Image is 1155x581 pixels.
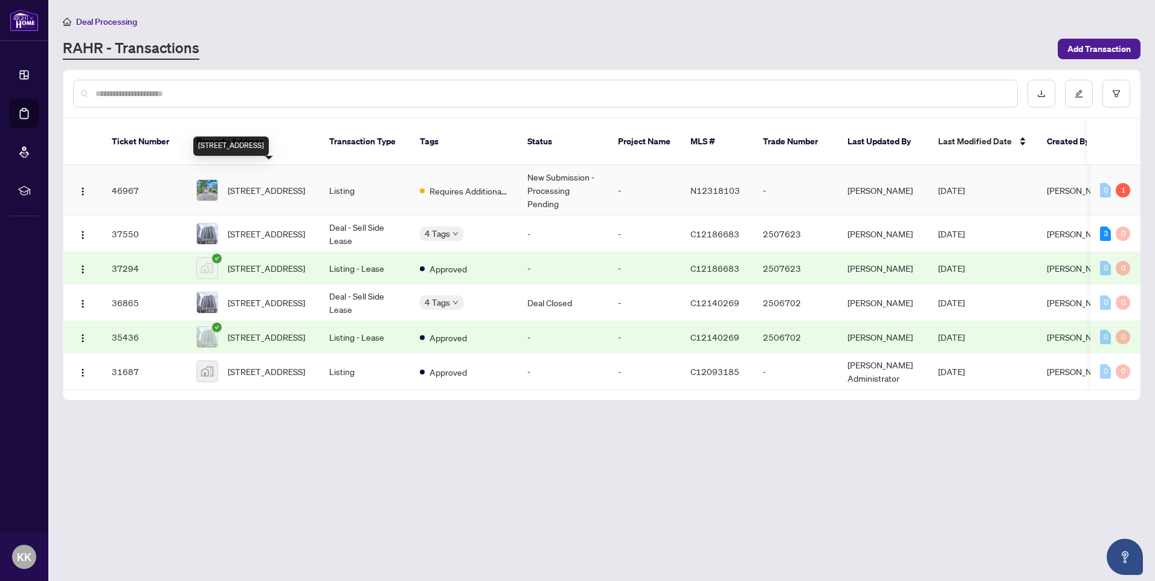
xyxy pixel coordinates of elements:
[608,216,681,252] td: -
[1100,226,1111,241] div: 3
[1100,364,1111,379] div: 0
[1102,80,1130,108] button: filter
[1116,226,1130,241] div: 0
[320,321,410,353] td: Listing - Lease
[1100,295,1111,310] div: 0
[1037,89,1046,98] span: download
[320,284,410,321] td: Deal - Sell Side Lease
[938,297,965,308] span: [DATE]
[193,136,269,156] div: [STREET_ADDRESS]
[753,252,838,284] td: 2507623
[938,185,965,196] span: [DATE]
[228,227,305,240] span: [STREET_ADDRESS]
[320,252,410,284] td: Listing - Lease
[73,327,92,347] button: Logo
[753,118,838,165] th: Trade Number
[518,252,608,284] td: -
[1116,330,1130,344] div: 0
[187,118,320,165] th: Property Address
[608,118,681,165] th: Project Name
[690,366,739,377] span: C12093185
[1065,80,1093,108] button: edit
[452,300,458,306] span: down
[838,216,928,252] td: [PERSON_NAME]
[102,284,187,321] td: 36865
[518,216,608,252] td: -
[608,284,681,321] td: -
[102,216,187,252] td: 37550
[76,16,137,27] span: Deal Processing
[320,165,410,216] td: Listing
[197,292,217,313] img: thumbnail-img
[102,321,187,353] td: 35436
[452,231,458,237] span: down
[78,230,88,240] img: Logo
[212,323,222,332] span: check-circle
[938,263,965,274] span: [DATE]
[1047,332,1112,342] span: [PERSON_NAME]
[17,548,31,565] span: KK
[78,368,88,377] img: Logo
[73,258,92,278] button: Logo
[753,165,838,216] td: -
[1116,183,1130,197] div: 1
[425,226,450,240] span: 4 Tags
[608,252,681,284] td: -
[518,165,608,216] td: New Submission - Processing Pending
[73,181,92,200] button: Logo
[1047,228,1112,239] span: [PERSON_NAME]
[1047,366,1112,377] span: [PERSON_NAME]
[1028,80,1055,108] button: download
[938,228,965,239] span: [DATE]
[838,321,928,353] td: [PERSON_NAME]
[228,184,305,197] span: [STREET_ADDRESS]
[938,135,1012,148] span: Last Modified Date
[1100,183,1111,197] div: 0
[320,216,410,252] td: Deal - Sell Side Lease
[518,321,608,353] td: -
[228,330,305,344] span: [STREET_ADDRESS]
[608,165,681,216] td: -
[228,296,305,309] span: [STREET_ADDRESS]
[425,295,450,309] span: 4 Tags
[73,224,92,243] button: Logo
[753,353,838,390] td: -
[681,118,753,165] th: MLS #
[1116,364,1130,379] div: 0
[1116,295,1130,310] div: 0
[938,366,965,377] span: [DATE]
[63,38,199,60] a: RAHR - Transactions
[430,365,467,379] span: Approved
[518,284,608,321] td: Deal Closed
[1075,89,1083,98] span: edit
[102,165,187,216] td: 46967
[690,297,739,308] span: C12140269
[78,265,88,274] img: Logo
[838,118,928,165] th: Last Updated By
[73,293,92,312] button: Logo
[838,252,928,284] td: [PERSON_NAME]
[928,118,1037,165] th: Last Modified Date
[212,254,222,263] span: check-circle
[518,353,608,390] td: -
[197,361,217,382] img: thumbnail-img
[430,184,508,197] span: Requires Additional Docs
[838,353,928,390] td: [PERSON_NAME] Administrator
[1100,261,1111,275] div: 0
[78,299,88,309] img: Logo
[518,118,608,165] th: Status
[63,18,71,26] span: home
[73,362,92,381] button: Logo
[197,327,217,347] img: thumbnail-img
[410,118,518,165] th: Tags
[690,263,739,274] span: C12186683
[1047,263,1112,274] span: [PERSON_NAME]
[690,332,739,342] span: C12140269
[430,331,467,344] span: Approved
[78,333,88,343] img: Logo
[608,321,681,353] td: -
[1112,89,1121,98] span: filter
[838,165,928,216] td: [PERSON_NAME]
[838,284,928,321] td: [PERSON_NAME]
[1067,39,1131,59] span: Add Transaction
